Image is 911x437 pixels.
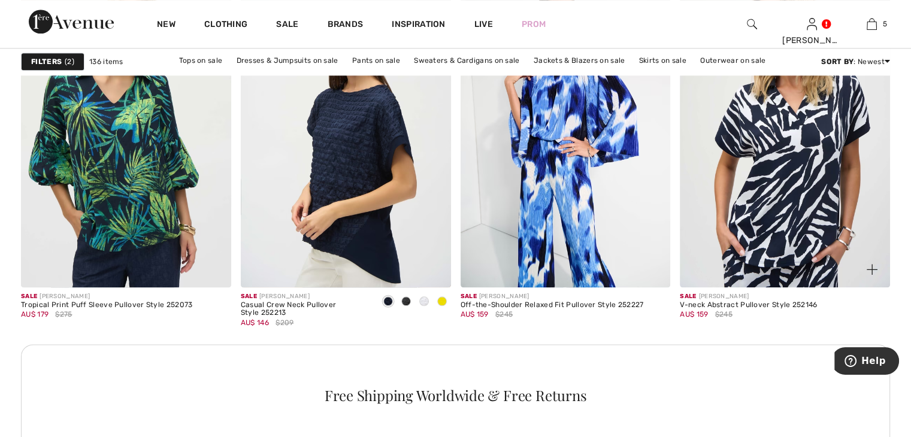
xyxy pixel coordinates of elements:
[241,293,257,300] span: Sale
[241,301,370,318] div: Casual Crew Neck Pullover Style 252213
[55,309,72,320] span: $275
[31,56,62,67] strong: Filters
[821,56,890,67] div: : Newest
[461,310,489,318] span: AU$ 159
[21,310,49,318] span: AU$ 179
[821,57,854,66] strong: Sort By
[241,292,370,301] div: [PERSON_NAME]
[867,264,877,275] img: plus_v2.svg
[408,53,525,68] a: Sweaters & Cardigans on sale
[528,53,631,68] a: Jackets & Blazers on sale
[65,56,74,67] span: 2
[157,19,175,32] a: New
[379,292,397,312] div: Midnight Blue
[173,53,229,68] a: Tops on sale
[495,309,513,320] span: $245
[680,293,696,300] span: Sale
[276,317,293,328] span: $209
[842,17,901,31] a: 5
[633,53,692,68] a: Skirts on sale
[433,292,451,312] div: Citrus
[392,19,445,32] span: Inspiration
[807,17,817,31] img: My Info
[522,18,546,31] a: Prom
[241,318,269,327] span: AU$ 146
[29,10,114,34] img: 1ère Avenue
[867,17,877,31] img: My Bag
[461,292,644,301] div: [PERSON_NAME]
[680,301,817,309] div: V-neck Abstract Pullover Style 252146
[694,53,771,68] a: Outerwear on sale
[21,293,37,300] span: Sale
[461,301,644,309] div: Off-the-Shoulder Relaxed Fit Pullover Style 252227
[883,19,887,29] span: 5
[474,18,493,31] a: Live
[834,347,899,377] iframe: Opens a widget where you can find more information
[39,388,872,402] div: Free Shipping Worldwide & Free Returns
[328,19,364,32] a: Brands
[89,56,123,67] span: 136 items
[680,292,817,301] div: [PERSON_NAME]
[397,292,415,312] div: Black
[461,293,477,300] span: Sale
[747,17,757,31] img: search the website
[807,18,817,29] a: Sign In
[231,53,344,68] a: Dresses & Jumpsuits on sale
[680,310,708,318] span: AU$ 159
[21,301,192,309] div: Tropical Print Puff Sleeve Pullover Style 252073
[276,19,298,32] a: Sale
[346,53,406,68] a: Pants on sale
[715,309,733,320] span: $245
[21,292,192,301] div: [PERSON_NAME]
[415,292,433,312] div: Vanilla 30
[782,34,841,47] div: [PERSON_NAME]
[204,19,247,32] a: Clothing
